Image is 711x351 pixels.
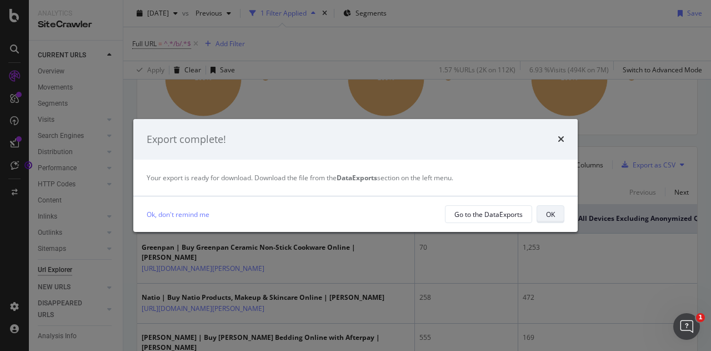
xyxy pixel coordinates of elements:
[696,313,705,322] span: 1
[445,205,532,223] button: Go to the DataExports
[147,209,209,220] a: Ok, don't remind me
[147,132,226,147] div: Export complete!
[558,132,564,147] div: times
[337,173,453,182] span: section on the left menu.
[337,173,377,182] strong: DataExports
[133,119,578,233] div: modal
[546,210,555,219] div: OK
[537,205,564,223] button: OK
[147,173,564,182] div: Your export is ready for download. Download the file from the
[673,313,700,340] iframe: Intercom live chat
[454,210,523,219] div: Go to the DataExports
